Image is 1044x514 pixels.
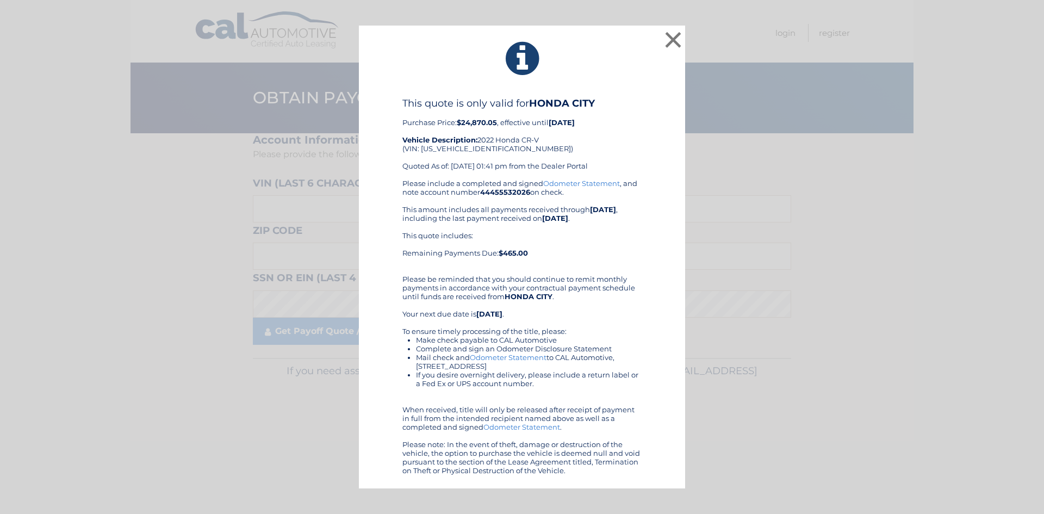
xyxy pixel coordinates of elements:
[416,336,642,344] li: Make check payable to CAL Automotive
[590,205,616,214] b: [DATE]
[549,118,575,127] b: [DATE]
[402,97,642,109] h4: This quote is only valid for
[402,179,642,475] div: Please include a completed and signed , and note account number on check. This amount includes al...
[402,231,642,266] div: This quote includes: Remaining Payments Due:
[543,179,620,188] a: Odometer Statement
[402,97,642,179] div: Purchase Price: , effective until 2022 Honda CR-V (VIN: [US_VEHICLE_IDENTIFICATION_NUMBER]) Quote...
[476,309,502,318] b: [DATE]
[416,370,642,388] li: If you desire overnight delivery, please include a return label or a Fed Ex or UPS account number.
[457,118,497,127] b: $24,870.05
[542,214,568,222] b: [DATE]
[402,135,477,144] strong: Vehicle Description:
[505,292,552,301] b: HONDA CITY
[470,353,546,362] a: Odometer Statement
[662,29,684,51] button: ×
[529,97,595,109] b: HONDA CITY
[480,188,530,196] b: 44455532026
[483,423,560,431] a: Odometer Statement
[499,249,528,257] b: $465.00
[416,344,642,353] li: Complete and sign an Odometer Disclosure Statement
[416,353,642,370] li: Mail check and to CAL Automotive, [STREET_ADDRESS]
